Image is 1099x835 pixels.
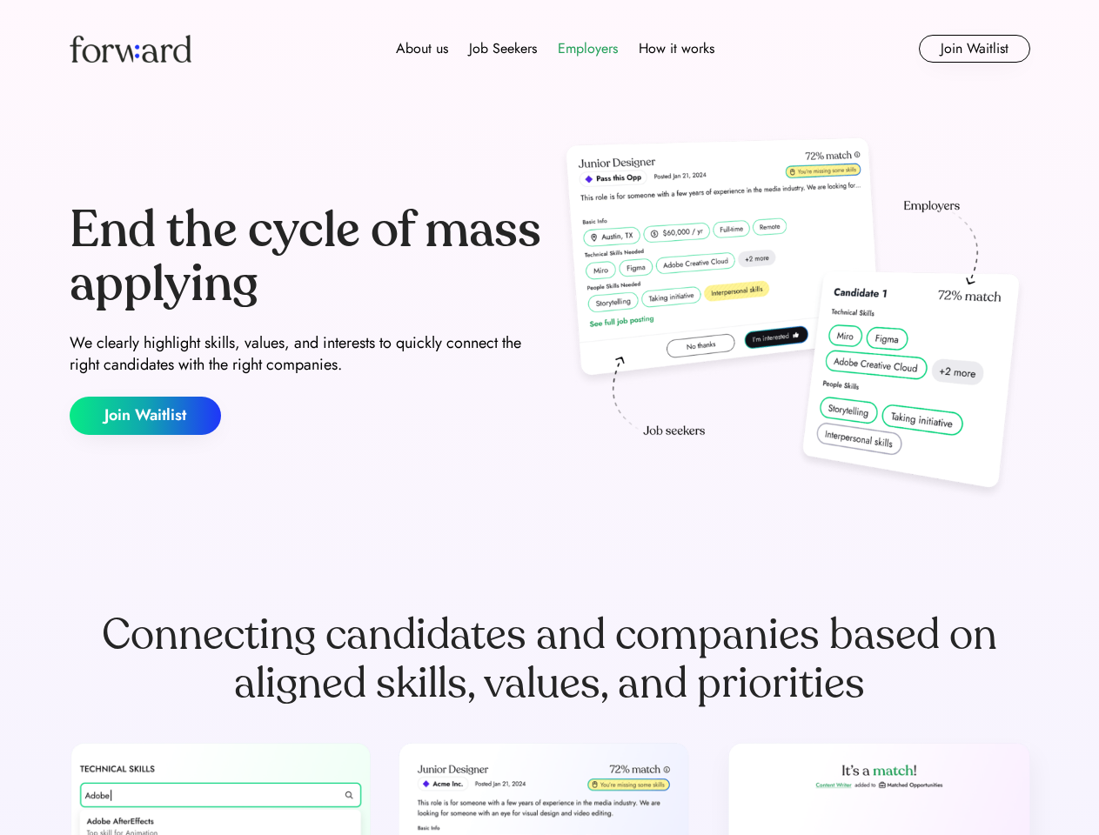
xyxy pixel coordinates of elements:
div: End the cycle of mass applying [70,204,543,311]
img: Forward logo [70,35,191,63]
div: We clearly highlight skills, values, and interests to quickly connect the right candidates with t... [70,332,543,376]
button: Join Waitlist [70,397,221,435]
div: Job Seekers [469,38,537,59]
div: Employers [558,38,618,59]
button: Join Waitlist [919,35,1030,63]
div: Connecting candidates and companies based on aligned skills, values, and priorities [70,611,1030,708]
img: hero-image.png [557,132,1030,506]
div: About us [396,38,448,59]
div: How it works [639,38,714,59]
